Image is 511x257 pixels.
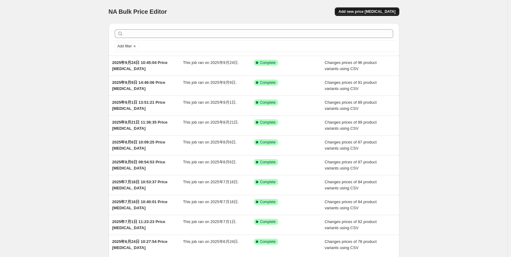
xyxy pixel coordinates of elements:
[112,180,168,190] span: 2025年7月16日 10:53:37 Price [MEDICAL_DATA]
[112,219,165,230] span: 2025年7月1日 11:23:23 Price [MEDICAL_DATA]
[325,199,377,210] span: Changes prices of 84 product variants using CSV
[112,60,168,71] span: 2025年9月24日 10:45:04 Price [MEDICAL_DATA]
[112,160,165,170] span: 2025年8月6日 09:54:53 Price [MEDICAL_DATA]
[183,219,237,224] span: This job ran on 2025年7月1日.
[183,140,237,144] span: This job ran on 2025年8月6日.
[183,160,237,164] span: This job ran on 2025年8月6日.
[260,239,276,244] span: Complete
[325,180,377,190] span: Changes prices of 84 product variants using CSV
[112,239,168,250] span: 2025年6月24日 10:27:54 Price [MEDICAL_DATA]
[183,239,239,244] span: This job ran on 2025年6月24日.
[260,199,276,204] span: Complete
[338,9,395,14] span: Add new price [MEDICAL_DATA]
[260,140,276,145] span: Complete
[325,60,377,71] span: Changes prices of 96 product variants using CSV
[260,100,276,105] span: Complete
[260,180,276,184] span: Complete
[109,8,167,15] span: NA Bulk Price Editor
[183,80,237,85] span: This job ran on 2025年9月9日.
[183,180,239,184] span: This job ran on 2025年7月16日.
[335,7,399,16] button: Add new price [MEDICAL_DATA]
[117,44,132,49] span: Add filter
[112,80,165,91] span: 2025年9月9日 14:46:06 Price [MEDICAL_DATA]
[183,199,239,204] span: This job ran on 2025年7月16日.
[325,239,377,250] span: Changes prices of 78 product variants using CSV
[325,219,377,230] span: Changes prices of 82 product variants using CSV
[325,120,377,131] span: Changes prices of 89 product variants using CSV
[325,160,377,170] span: Changes prices of 87 product variants using CSV
[112,100,165,111] span: 2025年9月1日 13:51:21 Price [MEDICAL_DATA]
[183,60,239,65] span: This job ran on 2025年9月24日.
[325,100,377,111] span: Changes prices of 89 product variants using CSV
[260,80,276,85] span: Complete
[260,160,276,165] span: Complete
[325,140,377,151] span: Changes prices of 87 product variants using CSV
[183,100,237,105] span: This job ran on 2025年9月1日.
[115,43,139,50] button: Add filter
[325,80,377,91] span: Changes prices of 91 product variants using CSV
[183,120,239,125] span: This job ran on 2025年8月21日.
[112,120,168,131] span: 2025年8月21日 11:36:35 Price [MEDICAL_DATA]
[260,120,276,125] span: Complete
[260,60,276,65] span: Complete
[260,219,276,224] span: Complete
[112,199,168,210] span: 2025年7月16日 10:40:01 Price [MEDICAL_DATA]
[112,140,165,151] span: 2025年8月6日 10:09:25 Price [MEDICAL_DATA]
